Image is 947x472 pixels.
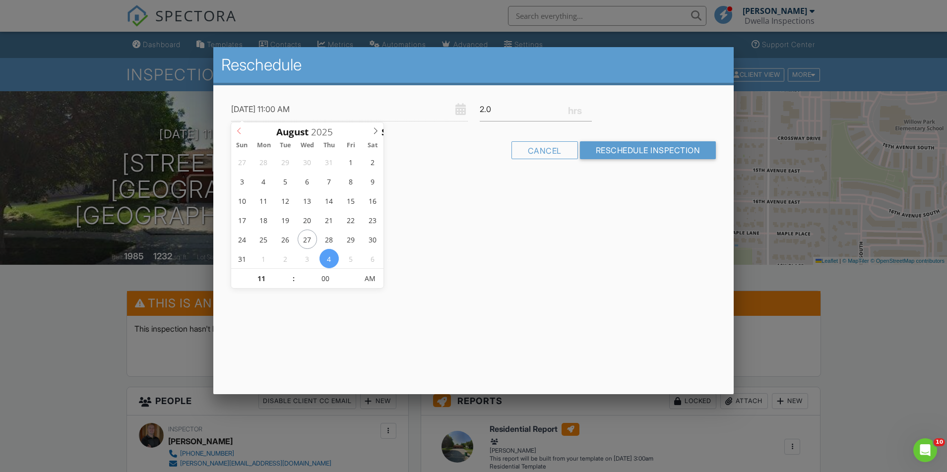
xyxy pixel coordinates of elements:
[232,191,252,210] span: August 10, 2025
[253,142,275,149] span: Mon
[276,172,295,191] span: August 5, 2025
[276,249,295,268] span: September 2, 2025
[276,152,295,172] span: July 29, 2025
[309,125,341,138] input: Scroll to increment
[298,191,317,210] span: August 13, 2025
[254,230,273,249] span: August 25, 2025
[913,438,937,462] iframe: Intercom live chat
[934,438,945,446] span: 10
[341,172,361,191] span: August 8, 2025
[276,127,309,137] span: Scroll to increment
[292,269,295,289] span: :
[232,172,252,191] span: August 3, 2025
[381,127,433,137] span: Scroll to increment
[319,152,339,172] span: July 31, 2025
[232,210,252,230] span: August 17, 2025
[319,191,339,210] span: August 14, 2025
[254,191,273,210] span: August 11, 2025
[276,230,295,249] span: August 26, 2025
[221,55,726,75] h2: Reschedule
[298,210,317,230] span: August 20, 2025
[341,210,361,230] span: August 22, 2025
[254,249,273,268] span: September 1, 2025
[362,142,383,149] span: Sat
[341,191,361,210] span: August 15, 2025
[298,172,317,191] span: August 6, 2025
[298,152,317,172] span: July 30, 2025
[341,249,361,268] span: September 5, 2025
[319,230,339,249] span: August 28, 2025
[298,249,317,268] span: September 3, 2025
[511,141,578,159] div: Cancel
[363,172,382,191] span: August 9, 2025
[356,269,383,289] span: Click to toggle
[363,152,382,172] span: August 2, 2025
[319,172,339,191] span: August 7, 2025
[232,249,252,268] span: August 31, 2025
[363,230,382,249] span: August 30, 2025
[295,269,356,289] input: Scroll to increment
[231,269,292,289] input: Scroll to increment
[298,230,317,249] span: August 27, 2025
[232,230,252,249] span: August 24, 2025
[254,210,273,230] span: August 18, 2025
[275,142,297,149] span: Tue
[276,210,295,230] span: August 19, 2025
[341,230,361,249] span: August 29, 2025
[319,210,339,230] span: August 21, 2025
[232,152,252,172] span: July 27, 2025
[318,142,340,149] span: Thu
[276,191,295,210] span: August 12, 2025
[341,152,361,172] span: August 1, 2025
[363,210,382,230] span: August 23, 2025
[340,142,362,149] span: Fri
[363,249,382,268] span: September 6, 2025
[319,249,339,268] span: September 4, 2025
[231,142,253,149] span: Sun
[296,142,318,149] span: Wed
[363,191,382,210] span: August 16, 2025
[254,152,273,172] span: July 28, 2025
[254,172,273,191] span: August 4, 2025
[580,141,716,159] input: Reschedule Inspection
